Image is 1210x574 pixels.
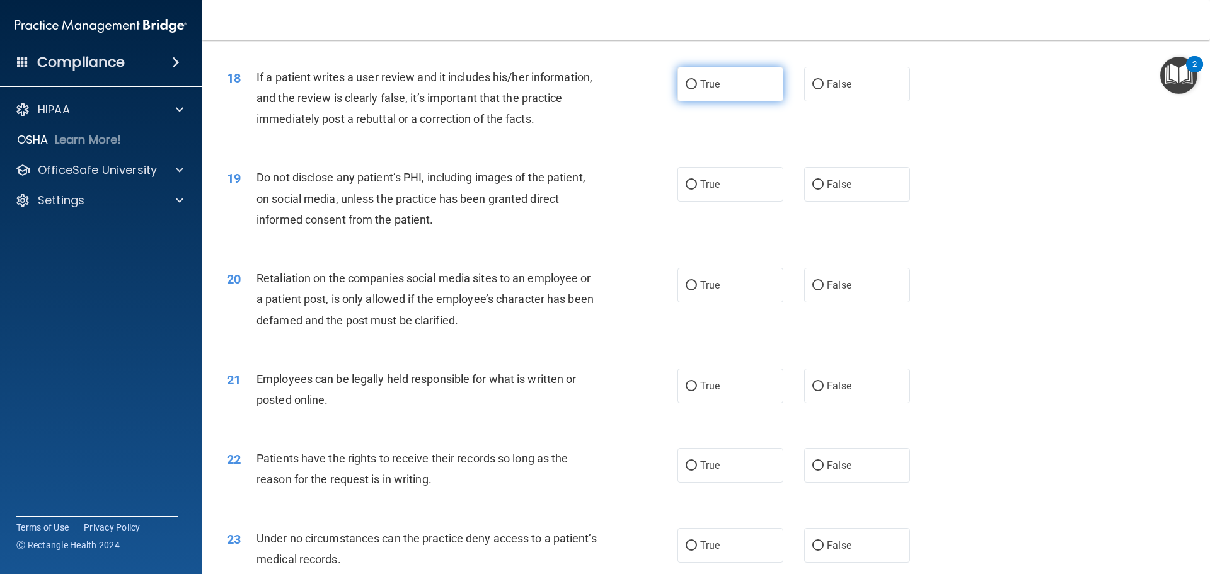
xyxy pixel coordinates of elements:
span: False [827,380,851,392]
input: False [812,541,824,551]
a: OfficeSafe University [15,163,183,178]
input: True [686,541,697,551]
input: True [686,281,697,290]
span: False [827,178,851,190]
span: If a patient writes a user review and it includes his/her information, and the review is clearly ... [256,71,592,125]
span: Do not disclose any patient’s PHI, including images of the patient, on social media, unless the p... [256,171,585,226]
a: HIPAA [15,102,183,117]
span: 18 [227,71,241,86]
input: False [812,461,824,471]
input: False [812,382,824,391]
span: False [827,539,851,551]
h4: Compliance [37,54,125,71]
input: True [686,180,697,190]
input: True [686,461,697,471]
span: Ⓒ Rectangle Health 2024 [16,539,120,551]
span: True [700,380,720,392]
a: Settings [15,193,183,208]
p: OSHA [17,132,49,147]
p: Settings [38,193,84,208]
button: Open Resource Center, 2 new notifications [1160,57,1197,94]
span: False [827,459,851,471]
p: Learn More! [55,132,122,147]
span: 21 [227,372,241,387]
a: Terms of Use [16,521,69,534]
div: 2 [1192,64,1197,81]
input: False [812,281,824,290]
span: Retaliation on the companies social media sites to an employee or a patient post, is only allowed... [256,272,594,326]
span: Under no circumstances can the practice deny access to a patient’s medical records. [256,532,597,566]
span: 22 [227,452,241,467]
span: False [827,279,851,291]
span: True [700,178,720,190]
span: True [700,539,720,551]
input: True [686,80,697,89]
span: Employees can be legally held responsible for what is written or posted online. [256,372,576,406]
span: True [700,459,720,471]
a: Privacy Policy [84,521,141,534]
span: 19 [227,171,241,186]
input: True [686,382,697,391]
input: False [812,80,824,89]
input: False [812,180,824,190]
span: True [700,279,720,291]
span: False [827,78,851,90]
p: OfficeSafe University [38,163,157,178]
span: Patients have the rights to receive their records so long as the reason for the request is in wri... [256,452,568,486]
span: 20 [227,272,241,287]
span: True [700,78,720,90]
span: 23 [227,532,241,547]
p: HIPAA [38,102,70,117]
img: PMB logo [15,13,187,38]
